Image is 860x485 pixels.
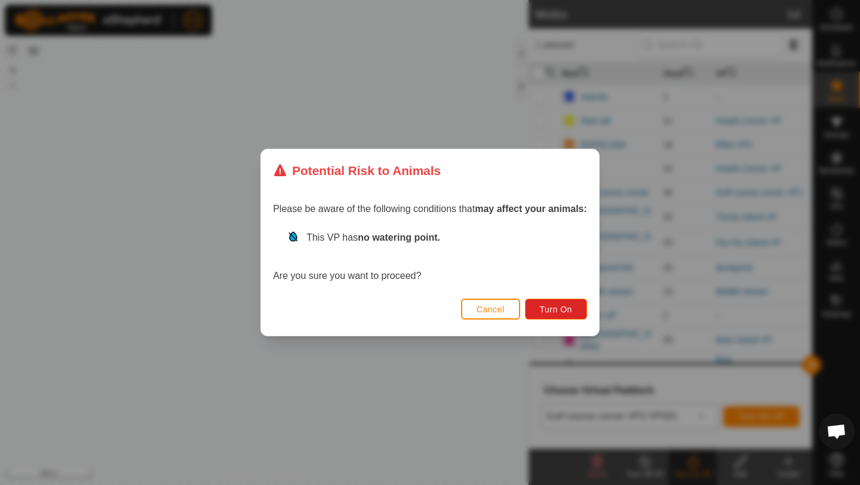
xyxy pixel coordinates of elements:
span: Please be aware of the following conditions that [273,204,587,214]
div: Are you sure you want to proceed? [273,231,587,283]
strong: may affect your animals: [475,204,587,214]
strong: no watering point. [358,232,440,242]
span: Turn On [540,305,572,314]
span: This VP has [306,232,440,242]
button: Turn On [525,299,587,320]
a: Open chat [819,413,855,449]
button: Cancel [461,299,520,320]
span: Cancel [477,305,505,314]
div: Potential Risk to Animals [273,161,441,180]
